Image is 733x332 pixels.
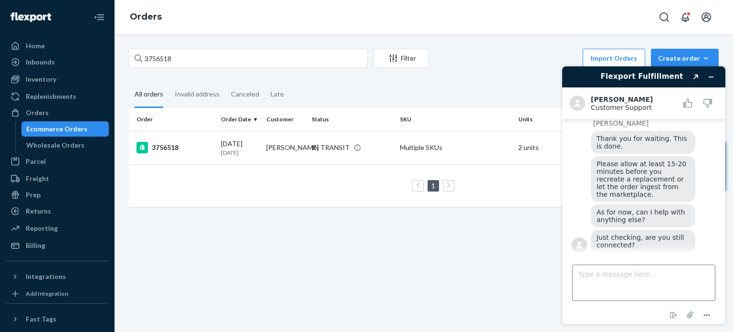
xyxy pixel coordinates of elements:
[221,149,259,157] p: [DATE]
[26,75,56,84] div: Inventory
[697,8,716,27] button: Open account menu
[6,221,109,236] a: Reporting
[26,124,87,134] div: Ecommerce Orders
[374,54,428,63] div: Filter
[90,8,109,27] button: Close Navigation
[26,272,66,281] div: Integrations
[6,187,109,203] a: Prep
[26,92,76,101] div: Replenishments
[129,108,217,131] th: Order
[129,49,367,68] input: Search orders
[26,241,45,250] div: Billing
[6,269,109,284] button: Integrations
[26,224,58,233] div: Reporting
[658,54,712,63] div: Create order
[6,171,109,186] a: Freight
[271,82,284,107] div: Late
[583,49,645,68] button: Import Orders
[21,138,109,153] a: Wholesale Orders
[308,108,396,131] th: Status
[6,238,109,253] a: Billing
[6,89,109,104] a: Replenishments
[26,174,49,183] div: Freight
[555,59,733,332] iframe: Find more information here
[26,57,55,67] div: Inbounds
[6,54,109,70] a: Inbounds
[655,8,674,27] button: Open Search Box
[266,115,304,123] div: Customer
[6,203,109,219] a: Returns
[312,143,350,152] div: IN TRANSIT
[26,289,68,298] div: Add Integration
[26,157,46,166] div: Parcel
[10,12,51,22] img: Flexport logo
[26,140,84,150] div: Wholesale Orders
[130,11,162,22] a: Orders
[217,108,262,131] th: Order Date
[514,108,560,131] th: Units
[396,108,514,131] th: SKU
[6,288,109,300] a: Add Integration
[21,7,41,15] span: Chat
[26,190,41,200] div: Prep
[429,182,437,190] a: Page 1 is your current page
[26,108,49,118] div: Orders
[175,82,220,107] div: Invalid address
[136,142,213,153] div: 3756518
[135,82,163,108] div: All orders
[26,314,56,324] div: Fast Tags
[26,41,45,51] div: Home
[6,38,109,54] a: Home
[21,121,109,137] a: Ecommerce Orders
[26,206,51,216] div: Returns
[6,105,109,120] a: Orders
[514,131,560,164] td: 2 units
[6,154,109,169] a: Parcel
[396,131,514,164] td: Multiple SKUs
[122,3,169,31] ol: breadcrumbs
[221,139,259,157] div: [DATE]
[262,131,308,164] td: [PERSON_NAME]
[373,49,429,68] button: Filter
[651,49,719,68] button: Create order
[6,72,109,87] a: Inventory
[676,8,695,27] button: Open notifications
[231,82,259,107] div: Canceled
[6,311,109,327] button: Fast Tags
